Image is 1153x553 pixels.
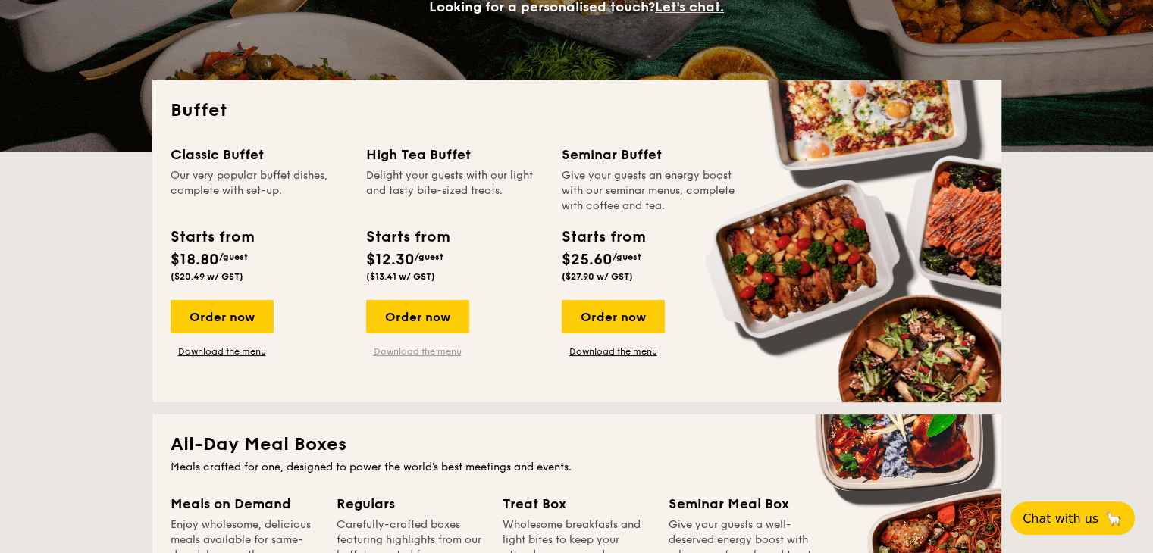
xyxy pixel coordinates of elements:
[613,252,641,262] span: /guest
[171,460,983,475] div: Meals crafted for one, designed to power the world's best meetings and events.
[562,226,644,248] div: Starts from
[562,345,665,358] a: Download the menu
[415,252,443,262] span: /guest
[171,345,274,358] a: Download the menu
[366,271,435,282] span: ($13.41 w/ GST)
[366,168,544,214] div: Delight your guests with our light and tasty bite-sized treats.
[366,144,544,165] div: High Tea Buffet
[171,433,983,457] h2: All-Day Meal Boxes
[1104,510,1123,527] span: 🦙
[171,98,983,123] h2: Buffet
[219,252,248,262] span: /guest
[1010,501,1135,535] button: Chat with us🦙
[562,251,613,269] span: $25.60
[337,493,484,514] div: Regulars
[366,251,415,269] span: $12.30
[171,226,253,248] div: Starts from
[503,493,650,514] div: Treat Box
[562,271,633,282] span: ($27.90 w/ GST)
[366,345,469,358] a: Download the menu
[562,144,739,165] div: Seminar Buffet
[171,300,274,333] div: Order now
[171,144,348,165] div: Classic Buffet
[1023,511,1098,526] span: Chat with us
[171,251,219,269] span: $18.80
[562,168,739,214] div: Give your guests an energy boost with our seminar menus, complete with coffee and tea.
[171,271,243,282] span: ($20.49 w/ GST)
[562,300,665,333] div: Order now
[366,300,469,333] div: Order now
[669,493,816,514] div: Seminar Meal Box
[366,226,449,248] div: Starts from
[171,493,318,514] div: Meals on Demand
[171,168,348,214] div: Our very popular buffet dishes, complete with set-up.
